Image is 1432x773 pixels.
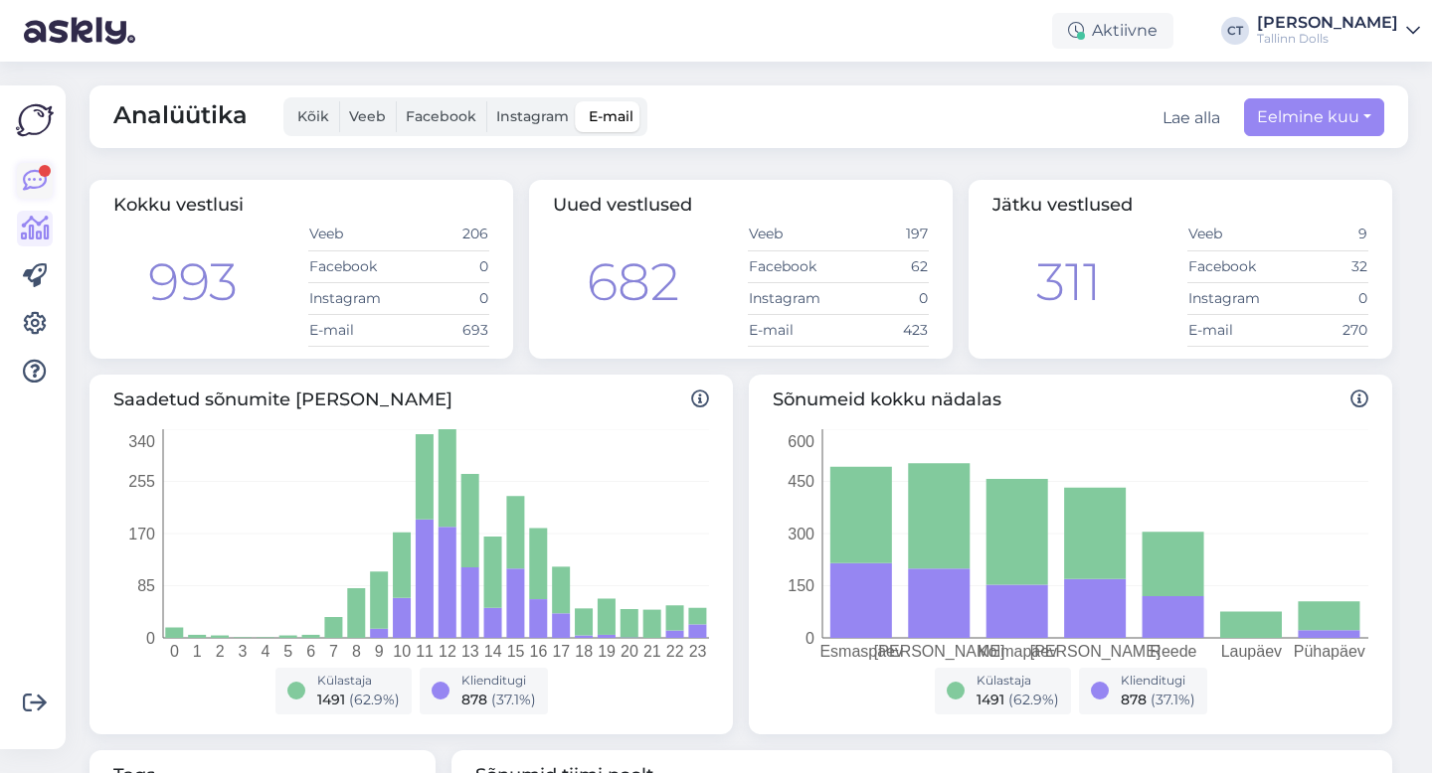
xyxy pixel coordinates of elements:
span: Facebook [406,107,476,125]
div: Tallinn Dolls [1257,31,1398,47]
td: Veeb [308,219,399,250]
tspan: 8 [352,643,361,660]
span: Jätku vestlused [992,194,1133,216]
tspan: Reede [1150,643,1196,660]
tspan: [PERSON_NAME] [874,643,1005,661]
td: 62 [838,250,929,282]
td: 197 [838,219,929,250]
tspan: 4 [261,643,269,660]
td: Facebook [1187,250,1278,282]
tspan: 150 [788,577,814,594]
tspan: 2 [216,643,225,660]
tspan: 300 [788,525,814,541]
tspan: 20 [621,643,638,660]
div: Külastaja [317,672,400,690]
td: 32 [1278,250,1368,282]
a: [PERSON_NAME]Tallinn Dolls [1257,15,1420,47]
td: Instagram [308,282,399,314]
span: 878 [1121,691,1147,708]
td: Facebook [308,250,399,282]
tspan: 21 [643,643,661,660]
tspan: 1 [193,643,202,660]
tspan: 600 [788,432,814,449]
td: E-mail [748,314,838,346]
tspan: 15 [507,643,525,660]
td: Veeb [748,219,838,250]
tspan: 7 [329,643,338,660]
span: ( 62.9 %) [1008,691,1059,708]
span: Kõik [297,107,329,125]
tspan: 16 [530,643,548,660]
span: Instagram [496,107,569,125]
tspan: 6 [306,643,315,660]
span: Kokku vestlusi [113,194,244,216]
span: ( 37.1 %) [491,691,536,708]
td: 423 [838,314,929,346]
span: Saadetud sõnumite [PERSON_NAME] [113,386,709,413]
tspan: 17 [552,643,570,660]
div: CT [1221,17,1249,45]
tspan: 3 [239,643,248,660]
tspan: Pühapäev [1294,643,1365,660]
td: Instagram [1187,282,1278,314]
tspan: 5 [283,643,292,660]
div: 993 [148,243,238,321]
tspan: 23 [689,643,707,660]
span: ( 37.1 %) [1151,691,1195,708]
button: Eelmine kuu [1244,98,1384,136]
span: Uued vestlused [553,194,692,216]
td: Instagram [748,282,838,314]
tspan: 22 [666,643,684,660]
td: 0 [399,282,489,314]
tspan: [PERSON_NAME] [1030,643,1162,661]
div: Klienditugi [1121,672,1195,690]
tspan: 85 [137,577,155,594]
span: Analüütika [113,97,248,136]
td: Veeb [1187,219,1278,250]
tspan: 170 [128,525,155,541]
tspan: 450 [788,473,814,490]
tspan: 18 [575,643,593,660]
div: Klienditugi [461,672,536,690]
div: 682 [587,243,679,321]
tspan: 19 [598,643,616,660]
tspan: 11 [416,643,434,660]
td: Facebook [748,250,838,282]
span: Sõnumeid kokku nädalas [773,386,1368,413]
tspan: 12 [439,643,456,660]
span: 1491 [317,691,345,708]
img: Askly Logo [16,101,54,139]
td: 270 [1278,314,1368,346]
span: E-mail [589,107,633,125]
td: 206 [399,219,489,250]
tspan: 0 [146,629,155,646]
div: [PERSON_NAME] [1257,15,1398,31]
td: 693 [399,314,489,346]
tspan: 10 [393,643,411,660]
button: Lae alla [1163,106,1220,130]
span: ( 62.9 %) [349,691,400,708]
tspan: 340 [128,432,155,449]
tspan: Kolmapäev [978,643,1057,660]
tspan: 9 [375,643,384,660]
tspan: Laupäev [1221,643,1282,660]
tspan: 255 [128,473,155,490]
tspan: 0 [170,643,179,660]
div: Aktiivne [1052,13,1173,49]
tspan: 13 [461,643,479,660]
span: 878 [461,691,487,708]
span: Veeb [349,107,386,125]
td: 0 [838,282,929,314]
tspan: 14 [484,643,502,660]
span: 1491 [977,691,1004,708]
td: 9 [1278,219,1368,250]
td: E-mail [1187,314,1278,346]
tspan: 0 [805,629,814,646]
div: Külastaja [977,672,1059,690]
td: 0 [1278,282,1368,314]
td: 0 [399,250,489,282]
td: E-mail [308,314,399,346]
div: 311 [1036,243,1101,321]
tspan: Esmaspäev [819,643,903,660]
